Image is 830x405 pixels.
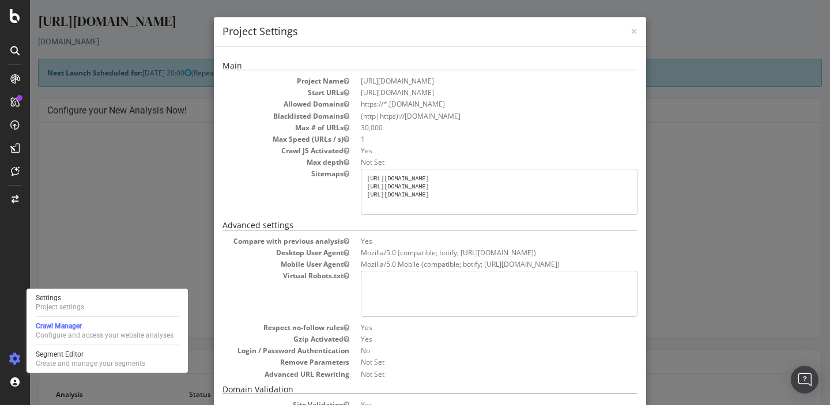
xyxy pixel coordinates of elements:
dt: Max Speed (URLs / s) [193,134,319,144]
div: Configure and access your website analyses [36,331,173,340]
dt: Sitemaps [193,169,319,179]
dt: Respect no-follow rules [193,323,319,332]
dt: Compare with previous analysis [193,236,319,246]
h5: Advanced settings [193,221,608,230]
dd: Not Set [331,157,608,167]
dt: Blacklisted Domains [193,111,319,121]
pre: [URL][DOMAIN_NAME] [URL][DOMAIN_NAME] [URL][DOMAIN_NAME] [331,169,608,215]
dd: [URL][DOMAIN_NAME] [331,88,608,97]
a: Segment EditorCreate and manage your segments [31,349,183,369]
dd: Not Set [331,357,608,367]
div: Create and manage your segments [36,359,145,368]
dt: Desktop User Agent [193,248,319,258]
dd: Yes [331,236,608,246]
li: (http|https)://[DOMAIN_NAME] [331,111,608,121]
dt: Allowed Domains [193,99,319,109]
div: Segment Editor [36,350,145,359]
dt: Project Name [193,76,319,86]
span: × [601,23,608,39]
dd: [URL][DOMAIN_NAME] [331,76,608,86]
dd: 30,000 [331,123,608,133]
dd: Yes [331,334,608,344]
h4: Project Settings [193,24,608,39]
dd: Yes [331,323,608,332]
div: Settings [36,293,84,302]
dd: Not Set [331,369,608,379]
dt: Login / Password Authentication [193,346,319,355]
h5: Domain Validation [193,385,608,394]
a: Crawl ManagerConfigure and access your website analyses [31,320,183,341]
dt: Mobile User Agent [193,259,319,269]
dt: Max depth [193,157,319,167]
dt: Gzip Activated [193,334,319,344]
dd: Mozilla/5.0 Mobile (compatible; botify; [URL][DOMAIN_NAME]) [331,259,608,269]
dt: Remove Parameters [193,357,319,367]
dt: Virtual Robots.txt [193,271,319,281]
dt: Start URLs [193,88,319,97]
div: Open Intercom Messenger [791,366,818,393]
dd: No [331,346,608,355]
div: Project settings [36,302,84,312]
a: SettingsProject settings [31,292,183,313]
dt: Crawl JS Activated [193,146,319,156]
dd: Mozilla/5.0 (compatible; botify; [URL][DOMAIN_NAME]) [331,248,608,258]
dt: Max # of URLs [193,123,319,133]
dd: 1 [331,134,608,144]
h5: Main [193,61,608,70]
dt: Advanced URL Rewriting [193,369,319,379]
div: Crawl Manager [36,321,173,331]
li: https://*.[DOMAIN_NAME] [331,99,608,109]
dd: Yes [331,146,608,156]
